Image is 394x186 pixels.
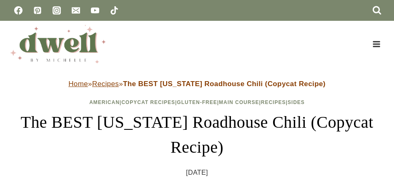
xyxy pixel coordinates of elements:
a: American [89,99,120,105]
a: Instagram [48,2,65,19]
a: Recipes [261,99,286,105]
a: Gluten-Free [177,99,217,105]
button: View Search Form [370,3,384,17]
a: TikTok [106,2,123,19]
h1: The BEST [US_STATE] Roadhouse Chili (Copycat Recipe) [10,110,384,160]
button: Open menu [369,37,384,50]
a: Facebook [10,2,27,19]
a: Email [68,2,84,19]
img: DWELL by michelle [10,25,106,63]
a: Recipes [92,80,119,88]
span: | | | | | [89,99,305,105]
a: YouTube [87,2,103,19]
a: Sides [288,99,305,105]
strong: The BEST [US_STATE] Roadhouse Chili (Copycat Recipe) [123,80,326,88]
a: Copycat Recipes [121,99,175,105]
a: Pinterest [29,2,46,19]
a: Main Course [219,99,259,105]
time: [DATE] [186,166,208,179]
a: Home [68,80,88,88]
span: » » [68,80,326,88]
